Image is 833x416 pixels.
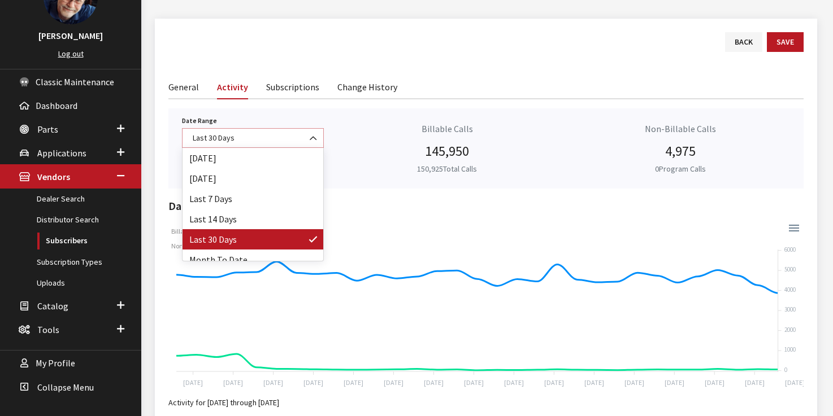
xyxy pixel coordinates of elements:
[464,378,484,387] tspan: [DATE]
[417,164,477,174] small: Total Calls
[665,378,684,387] tspan: [DATE]
[705,378,724,387] tspan: [DATE]
[784,286,796,294] tspan: 4000
[655,164,706,174] small: Program Calls
[183,209,323,229] li: Last 14 Days
[784,305,796,313] tspan: 3000
[189,132,316,144] span: Last 30 Days
[183,249,323,270] li: Month To Date
[344,378,363,387] tspan: [DATE]
[183,378,203,387] tspan: [DATE]
[504,378,524,387] tspan: [DATE]
[784,326,796,334] tspan: 2000
[725,32,762,52] a: Back
[784,246,796,253] tspan: 6000
[544,378,564,387] tspan: [DATE]
[182,128,324,148] span: Last 30 Days
[58,49,84,59] a: Log out
[37,124,58,135] span: Parts
[384,378,404,387] tspan: [DATE]
[183,148,323,168] li: [DATE]
[571,122,791,135] p: Non-Billable Calls
[655,164,659,174] span: 0
[36,100,77,111] span: Dashboard
[183,168,323,189] li: [DATE]
[266,75,319,98] a: Subscriptions
[183,229,323,249] li: Last 30 Days
[223,378,243,387] tspan: [DATE]
[767,32,804,52] button: Save
[168,397,279,408] small: Activity for [DATE] through [DATE]
[168,75,199,98] a: General
[168,198,804,214] h2: Daily API Calls
[425,142,469,160] span: 145,950
[784,265,796,273] tspan: 5000
[624,378,644,387] tspan: [DATE]
[37,147,86,159] span: Applications
[36,358,75,369] span: My Profile
[745,378,765,387] tspan: [DATE]
[11,29,130,42] h3: [PERSON_NAME]
[784,366,787,374] tspan: 0
[37,172,70,183] span: Vendors
[37,300,68,312] span: Catalog
[182,116,217,126] label: Date Range
[584,378,604,387] tspan: [DATE]
[303,378,323,387] tspan: [DATE]
[785,378,805,387] tspan: [DATE]
[37,382,94,393] span: Collapse Menu
[787,220,799,231] div: Menu
[665,142,696,160] span: 4,975
[417,164,443,174] span: 150,925
[217,75,248,99] a: Activity
[784,345,796,353] tspan: 1000
[263,378,283,387] tspan: [DATE]
[37,324,59,335] span: Tools
[36,76,114,87] span: Classic Maintenance
[337,122,557,135] p: Billable Calls
[183,189,323,209] li: Last 7 Days
[424,378,444,387] tspan: [DATE]
[337,75,397,98] a: Change History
